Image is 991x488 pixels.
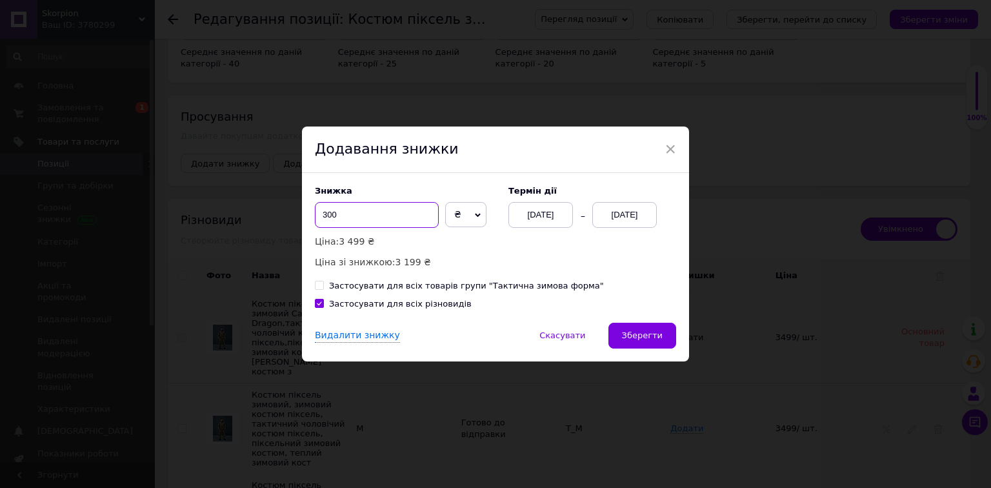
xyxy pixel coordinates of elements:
p: Тактичний військовий теплий зимовий коcтюм Call Dragon куртка + штани [13,13,271,40]
p: Штани: - Підкладка - Omni Heat - Утеплювач - Thinsulate (тінсулейт - не об'ємний і теплий) - Верх... [13,54,271,148]
input: 0 [315,202,439,228]
div: Видалити знижку [315,329,400,343]
span: 3 199 ₴ [395,257,431,267]
div: Застосувати для всіх товарів групи "Тактична зимова форма" [329,280,604,292]
div: Застосувати для всіх різновидів [329,298,472,310]
label: Термін дії [508,186,676,196]
span: 3 499 ₴ [339,236,374,247]
button: Скасувати [526,323,599,349]
p: Ціна зі знижкою: [315,255,495,269]
span: × [665,138,676,160]
span: ₴ [454,209,461,219]
div: [DATE] [592,202,657,228]
span: Скасувати [539,330,585,340]
span: Знижка [315,186,352,196]
button: Зберегти [608,323,676,349]
body: Редактор, 83390876-F0FB-45FF-8291-F1B3C3BA777F [13,13,271,298]
span: Зберегти [622,330,663,340]
p: - Підкладка - Omni Heat - Утеплювач - Thinsulate (тінсулейт - не об'ємний і теплий) - Верхня ткан... [13,48,271,196]
div: [DATE] [508,202,573,228]
strong: Куртка: [13,50,43,59]
span: Додавання знижки [315,141,459,157]
p: Ціна: [315,234,495,249]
